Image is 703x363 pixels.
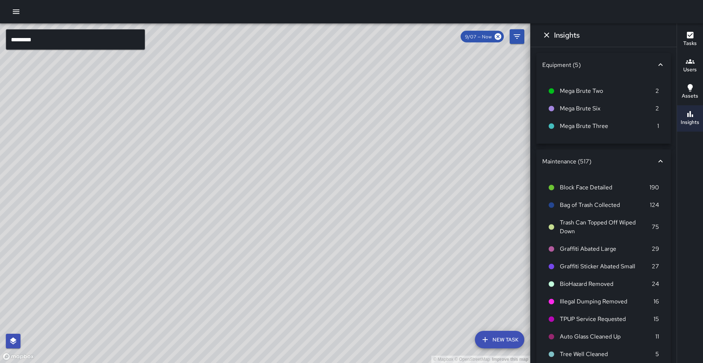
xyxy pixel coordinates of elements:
button: New Task [475,331,524,348]
h6: Assets [682,92,698,100]
span: Mega Brute Two [560,87,655,95]
h6: Tasks [683,39,697,48]
button: Insights [677,105,703,132]
p: 2 [655,87,659,95]
span: Mega Brute Six [560,104,655,113]
span: Auto Glass Cleaned Up [560,332,655,341]
div: Equipment (5) [536,53,671,76]
span: Graffiti Sticker Abated Small [560,262,652,271]
p: 190 [650,183,659,192]
span: Graffiti Abated Large [560,245,652,253]
h6: Insights [681,118,699,126]
span: BioHazard Removed [560,280,652,288]
span: Bag of Trash Collected [560,201,650,209]
button: Users [677,53,703,79]
div: 9/07 — Now [461,31,504,42]
span: TPUP Service Requested [560,315,654,324]
p: 29 [652,245,659,253]
p: 124 [650,201,659,209]
p: 2 [655,104,659,113]
h6: Insights [554,29,580,41]
p: 1 [657,122,659,131]
span: Trash Can Topped Off Wiped Down [560,218,652,236]
span: Block Face Detailed [560,183,650,192]
button: Filters [510,29,524,44]
button: Assets [677,79,703,105]
p: 16 [654,297,659,306]
div: Equipment (5) [542,61,656,69]
div: Maintenance (517) [536,150,671,173]
p: 75 [652,223,659,231]
p: 27 [652,262,659,271]
div: Maintenance (517) [542,158,656,165]
p: 11 [655,332,659,341]
p: 5 [655,350,659,359]
span: Mega Brute Three [560,122,657,131]
button: Tasks [677,26,703,53]
span: Illegal Dumping Removed [560,297,654,306]
p: 24 [652,280,659,288]
p: 15 [654,315,659,324]
span: Tree Well Cleaned [560,350,655,359]
button: Dismiss [539,28,554,42]
span: 9/07 — Now [461,34,496,40]
h6: Users [683,66,697,74]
